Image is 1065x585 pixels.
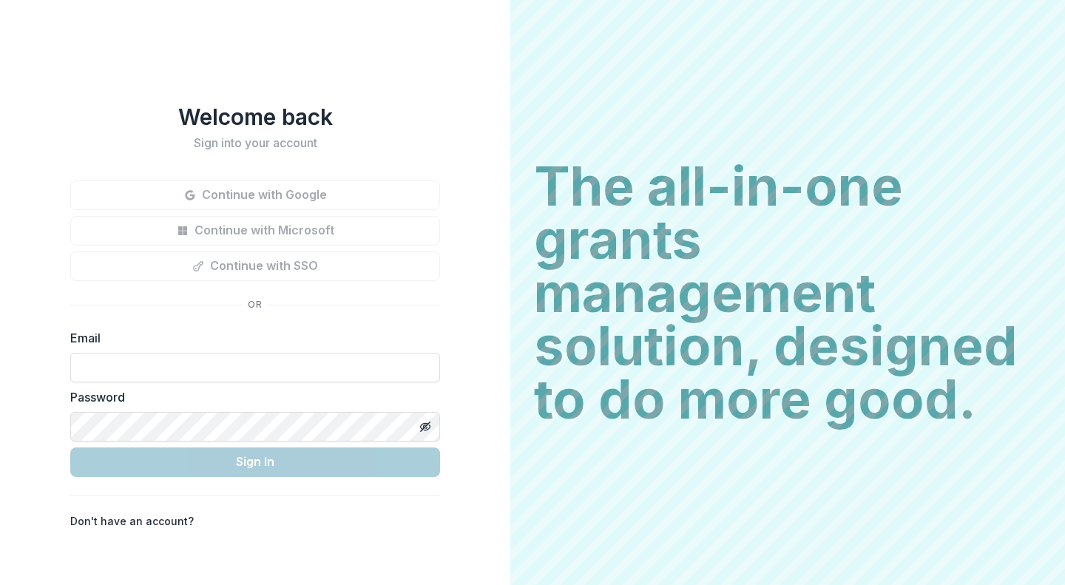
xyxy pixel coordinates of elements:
[413,415,437,439] button: Toggle password visibility
[70,216,440,246] button: Continue with Microsoft
[70,388,431,406] label: Password
[70,329,431,347] label: Email
[70,251,440,281] button: Continue with SSO
[70,447,440,477] button: Sign In
[70,136,440,150] h2: Sign into your account
[70,513,194,529] p: Don't have an account?
[70,104,440,130] h1: Welcome back
[70,180,440,210] button: Continue with Google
